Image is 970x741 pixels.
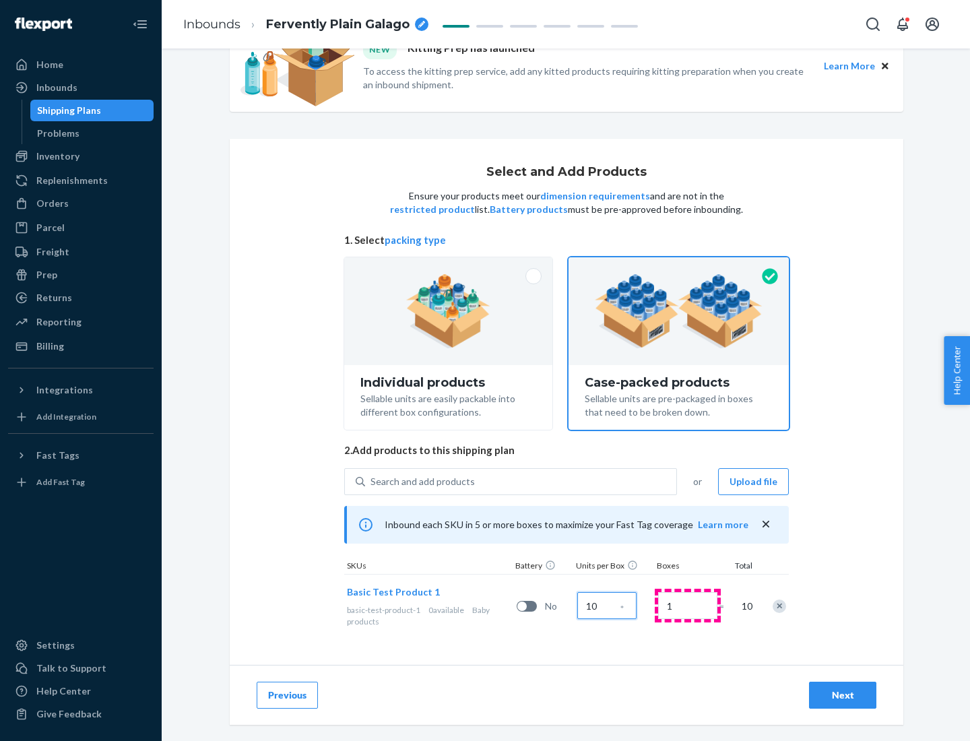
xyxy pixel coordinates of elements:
div: NEW [363,40,397,59]
button: Learn More [824,59,875,73]
div: Orders [36,197,69,210]
a: Inbounds [8,77,154,98]
span: = [719,600,732,613]
span: Fervently Plain Galago [266,16,410,34]
div: Talk to Support [36,662,106,675]
div: Battery [513,560,573,574]
button: Previous [257,682,318,709]
h1: Select and Add Products [486,166,647,179]
div: Help Center [36,684,91,698]
a: Replenishments [8,170,154,191]
div: Add Fast Tag [36,476,85,488]
img: individual-pack.facf35554cb0f1810c75b2bd6df2d64e.png [406,274,490,348]
ol: breadcrumbs [172,5,439,44]
a: Home [8,54,154,75]
a: Parcel [8,217,154,238]
button: Upload file [718,468,789,495]
div: Settings [36,639,75,652]
a: Orders [8,193,154,214]
a: Prep [8,264,154,286]
button: Help Center [944,336,970,405]
div: Parcel [36,221,65,234]
div: Prep [36,268,57,282]
div: Individual products [360,376,536,389]
a: Freight [8,241,154,263]
button: Give Feedback [8,703,154,725]
a: Talk to Support [8,657,154,679]
div: Fast Tags [36,449,79,462]
div: Replenishments [36,174,108,187]
div: Reporting [36,315,82,329]
p: To access the kitting prep service, add any kitted products requiring kitting preparation when yo... [363,65,812,92]
button: dimension requirements [540,189,650,203]
button: Basic Test Product 1 [347,585,440,599]
button: restricted product [390,203,475,216]
div: Baby products [347,604,511,627]
button: packing type [385,233,446,247]
div: Sellable units are pre-packaged in boxes that need to be broken down. [585,389,773,419]
span: 10 [739,600,752,613]
span: basic-test-product-1 [347,605,420,615]
button: Close Navigation [127,11,154,38]
button: Fast Tags [8,445,154,466]
input: Number of boxes [658,592,717,619]
a: Inventory [8,146,154,167]
div: Add Integration [36,411,96,422]
img: case-pack.59cecea509d18c883b923b81aeac6d0b.png [595,274,763,348]
a: Reporting [8,311,154,333]
div: Case-packed products [585,376,773,389]
button: Open account menu [919,11,946,38]
p: Kitting Prep has launched [408,40,535,59]
div: Returns [36,291,72,304]
img: Flexport logo [15,18,72,31]
span: or [693,475,702,488]
div: Next [820,688,865,702]
a: Add Integration [8,406,154,428]
a: Problems [30,123,154,144]
div: Units per Box [573,560,654,574]
div: Integrations [36,383,93,397]
div: Inventory [36,150,79,163]
a: Help Center [8,680,154,702]
button: Close [878,59,893,73]
button: Learn more [698,518,748,531]
div: Problems [37,127,79,140]
a: Add Fast Tag [8,472,154,493]
button: close [759,517,773,531]
div: SKUs [344,560,513,574]
div: Billing [36,340,64,353]
a: Returns [8,287,154,309]
span: No [545,600,572,613]
div: Inbounds [36,81,77,94]
button: Next [809,682,876,709]
span: 1. Select [344,233,789,247]
a: Shipping Plans [30,100,154,121]
div: Shipping Plans [37,104,101,117]
button: Open notifications [889,11,916,38]
div: Search and add products [370,475,475,488]
span: 0 available [428,605,464,615]
div: Inbound each SKU in 5 or more boxes to maximize your Fast Tag coverage [344,506,789,544]
div: Remove Item [773,600,786,613]
div: Boxes [654,560,721,574]
span: 2. Add products to this shipping plan [344,443,789,457]
a: Inbounds [183,17,240,32]
button: Open Search Box [860,11,886,38]
div: Freight [36,245,69,259]
button: Integrations [8,379,154,401]
div: Total [721,560,755,574]
button: Battery products [490,203,568,216]
div: Home [36,58,63,71]
div: Sellable units are easily packable into different box configurations. [360,389,536,419]
span: Basic Test Product 1 [347,586,440,598]
input: Case Quantity [577,592,637,619]
a: Billing [8,335,154,357]
a: Settings [8,635,154,656]
p: Ensure your products meet our and are not in the list. must be pre-approved before inbounding. [389,189,744,216]
div: Give Feedback [36,707,102,721]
